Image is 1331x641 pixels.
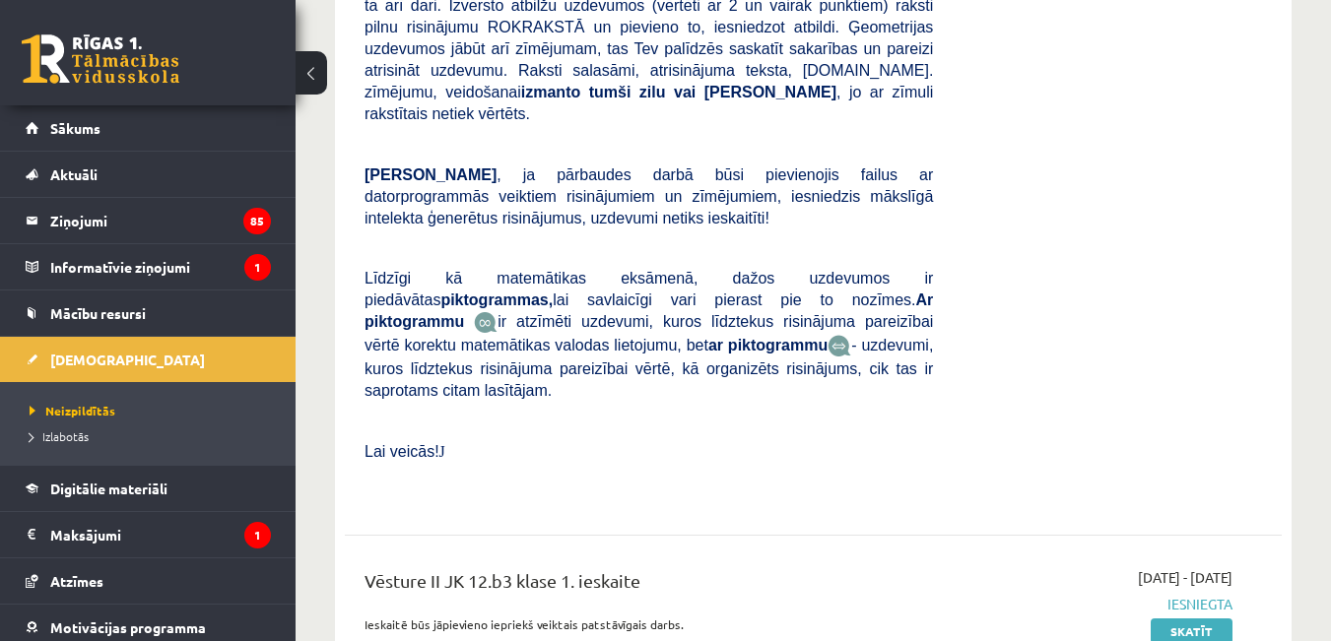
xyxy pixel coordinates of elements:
span: J [439,443,445,460]
legend: Ziņojumi [50,198,271,243]
a: Digitālie materiāli [26,466,271,511]
span: Sākums [50,119,100,137]
span: Līdzīgi kā matemātikas eksāmenā, dažos uzdevumos ir piedāvātas lai savlaicīgi vari pierast pie to... [365,270,933,330]
span: - uzdevumi, kuros līdztekus risinājuma pareizībai vērtē, kā organizēts risinājums, cik tas ir sap... [365,337,933,399]
b: piktogrammas, [440,291,553,308]
span: [PERSON_NAME] [365,166,497,183]
span: Lai veicās! [365,443,439,460]
legend: Informatīvie ziņojumi [50,244,271,289]
span: Atzīmes [50,572,103,590]
p: Ieskaitē būs jāpievieno iepriekš veiktais patstāvīgais darbs. [365,615,933,633]
span: Aktuāli [50,165,98,183]
b: Ar piktogrammu [365,291,933,330]
b: ar piktogrammu [708,337,828,353]
a: Ziņojumi85 [26,198,271,243]
a: Atzīmes [26,558,271,604]
img: JfuEzvunn4EvwAAAAASUVORK5CYII= [474,311,498,334]
i: 85 [243,208,271,234]
a: Izlabotās [30,427,276,445]
span: Iesniegta [963,594,1232,614]
b: izmanto [521,84,580,100]
i: 1 [244,254,271,281]
a: Mācību resursi [26,290,271,336]
span: , ja pārbaudes darbā būsi pievienojis failus ar datorprogrammās veiktiem risinājumiem un zīmējumi... [365,166,933,226]
a: [DEMOGRAPHIC_DATA] [26,337,271,382]
a: Neizpildītās [30,402,276,419]
span: Motivācijas programma [50,618,206,636]
a: Aktuāli [26,152,271,197]
a: Sākums [26,105,271,151]
div: Vēsture II JK 12.b3 klase 1. ieskaite [365,567,933,604]
span: Digitālie materiāli [50,480,167,497]
span: Mācību resursi [50,304,146,322]
a: Rīgas 1. Tālmācības vidusskola [22,34,179,84]
a: Informatīvie ziņojumi1 [26,244,271,289]
a: Maksājumi1 [26,512,271,557]
i: 1 [244,522,271,548]
span: Neizpildītās [30,403,115,418]
span: [DATE] - [DATE] [1138,567,1232,588]
span: Izlabotās [30,428,89,444]
legend: Maksājumi [50,512,271,557]
span: [DEMOGRAPHIC_DATA] [50,351,205,368]
img: wKvN42sLe3LLwAAAABJRU5ErkJggg== [828,335,851,357]
b: tumši zilu vai [PERSON_NAME] [589,84,836,100]
span: ir atzīmēti uzdevumi, kuros līdztekus risinājuma pareizībai vērtē korektu matemātikas valodas lie... [365,313,933,353]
